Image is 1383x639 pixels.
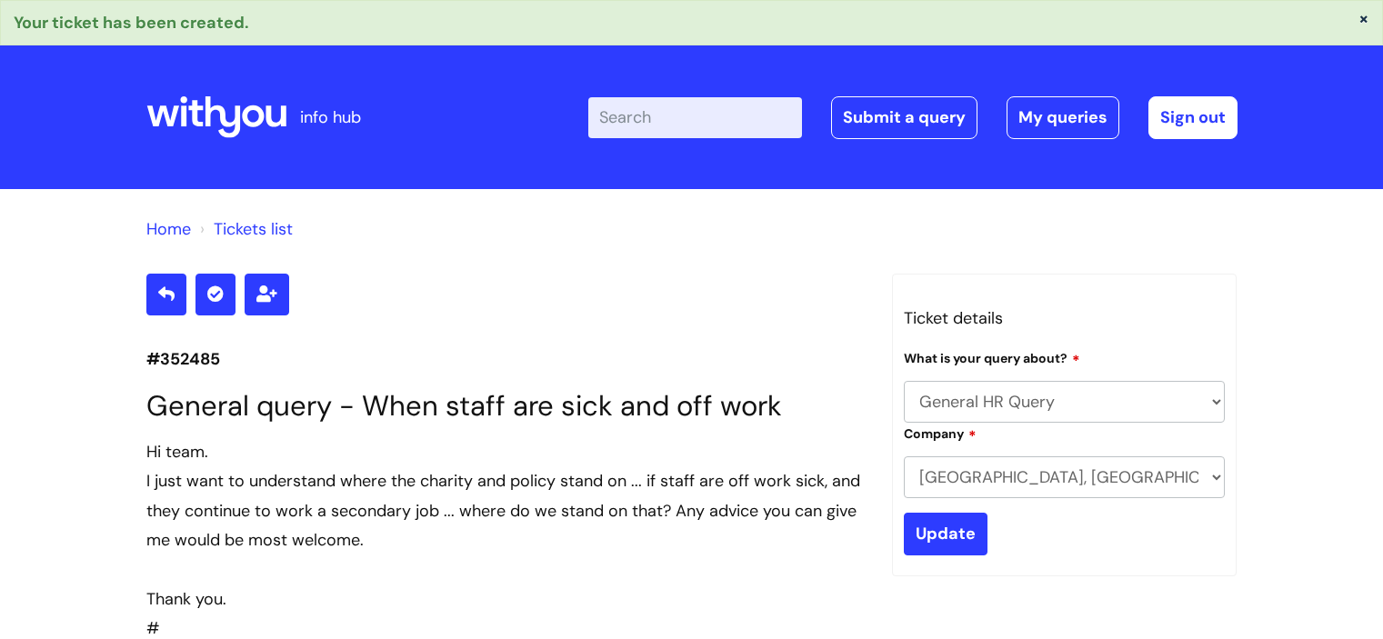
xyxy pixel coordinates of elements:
[146,344,865,374] p: #352485
[904,513,987,554] input: Update
[831,96,977,138] a: Submit a query
[904,304,1226,333] h3: Ticket details
[146,218,191,240] a: Home
[146,215,191,244] li: Solution home
[588,96,1238,138] div: | -
[588,97,802,137] input: Search
[904,424,977,442] label: Company
[146,437,865,466] div: Hi team.
[1148,96,1238,138] a: Sign out
[146,466,865,554] div: I just want to understand where the charity and policy stand on ... if staff are off work sick, a...
[1358,10,1369,26] button: ×
[1007,96,1119,138] a: My queries
[904,348,1080,366] label: What is your query about?
[300,103,361,132] p: info hub
[146,389,865,423] h1: General query - When staff are sick and off work
[214,218,293,240] a: Tickets list
[146,584,865,614] div: Thank you.
[195,215,293,244] li: Tickets list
